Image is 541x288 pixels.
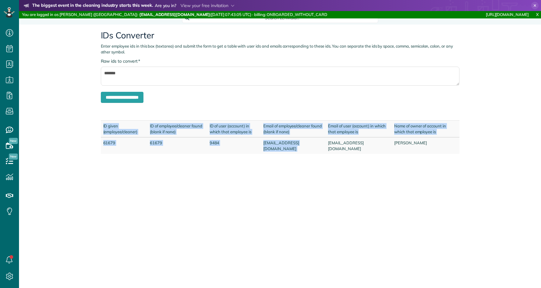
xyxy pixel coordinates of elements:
strong: The biggest event in the cleaning industry starts this week. [32,2,153,9]
td: Name of owner of account in which that employee is [392,121,459,138]
td: [EMAIL_ADDRESS][DOMAIN_NAME] [326,137,392,154]
label: Raw ids to convert [101,58,140,64]
a: X [534,11,541,18]
td: Email of user (account) in which that employee is [326,121,392,138]
td: ID of user (account) in which that employee is [207,121,261,138]
strong: [EMAIL_ADDRESS][DOMAIN_NAME] [139,12,210,17]
td: 61679 [101,137,147,154]
td: [EMAIL_ADDRESS][DOMAIN_NAME] [261,137,326,154]
td: 9484 [207,137,261,154]
p: Enter employee ids in this box (textarea) and submit the form to get a table with user ids and em... [101,43,459,55]
td: Email of employee/cleaner found (blank if none) [261,121,326,138]
span: Are you in? [155,2,177,9]
td: 61679 [147,137,207,154]
li: The world’s leading virtual event for cleaning business owners. [24,10,269,18]
td: ID of employee/cleaner found (blank if none) [147,121,207,138]
span: New [9,154,18,160]
td: [PERSON_NAME] [392,137,459,154]
td: ID given (employee/cleaner) [101,121,147,138]
h2: IDs Converter [101,31,459,40]
span: New [9,138,18,144]
div: You are logged in as [PERSON_NAME] ([GEOGRAPHIC_DATA]) · ([DATE] 07:43:05 UTC) · billing: ONBOARD... [19,11,360,18]
a: [URL][DOMAIN_NAME] [486,12,529,17]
